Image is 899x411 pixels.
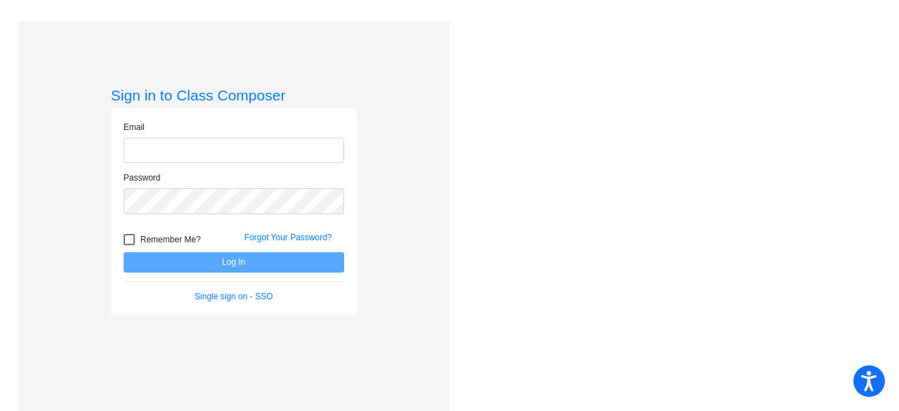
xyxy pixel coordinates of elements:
label: Password [124,171,161,184]
a: Forgot Your Password? [244,233,332,242]
span: Remember Me? [140,231,201,248]
h3: Sign in to Class Composer [111,86,357,104]
a: Single sign on - SSO [195,292,273,301]
label: Email [124,121,145,133]
button: Log In [124,252,344,273]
